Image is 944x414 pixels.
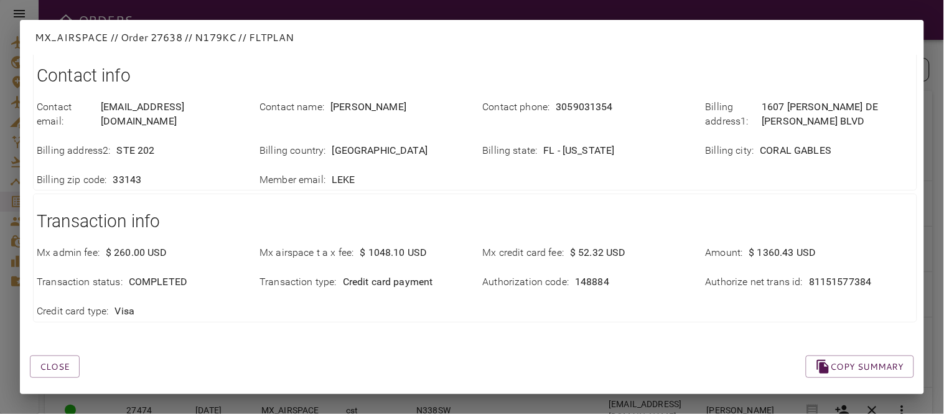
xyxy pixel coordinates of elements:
[706,246,743,260] p: Amount :
[332,173,355,187] p: LEKE
[343,275,433,289] p: Credit card payment
[806,355,914,379] button: Copy summary
[570,246,626,260] p: $ 52.32 USD
[259,100,324,115] p: Contact name :
[37,173,107,187] p: Billing zip code :
[115,304,135,319] p: Visa
[37,100,95,129] p: Contact email :
[37,144,111,158] p: Billing address2 :
[332,144,428,158] p: [GEOGRAPHIC_DATA]
[706,100,756,129] p: Billing address1 :
[556,100,614,115] p: 3059031354
[37,275,123,289] p: Transaction status :
[106,246,167,260] p: $ 260.00 USD
[809,275,872,289] p: 81151577384
[259,144,325,158] p: Billing country :
[706,275,803,289] p: Authorize net trans id :
[259,173,325,187] p: Member email :
[113,173,142,187] p: 33143
[330,100,406,115] p: [PERSON_NAME]
[35,30,909,45] p: MX_AIRSPACE // Order 27638 // N179KC // FLTPLAN
[259,275,337,289] p: Transaction type :
[483,275,569,289] p: Authorization code :
[37,304,109,319] p: Credit card type :
[483,100,550,115] p: Contact phone :
[749,246,816,260] p: $ 1360.43 USD
[129,275,187,289] p: COMPLETED
[117,144,155,158] p: STE 202
[762,100,914,129] p: 1607 [PERSON_NAME] DE [PERSON_NAME] BLVD
[30,355,80,379] button: Close
[37,246,100,260] p: Mx admin fee :
[37,209,914,234] h1: Transaction info
[101,100,245,129] p: [EMAIL_ADDRESS][DOMAIN_NAME]
[360,246,428,260] p: $ 1048.10 USD
[259,246,353,260] p: Mx airspace t a x fee :
[760,144,832,158] p: CORAL GABLES
[544,144,615,158] p: FL - [US_STATE]
[483,246,564,260] p: Mx credit card fee :
[37,64,914,88] h1: Contact info
[706,144,754,158] p: Billing city :
[575,275,609,289] p: 148884
[483,144,538,158] p: Billing state :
